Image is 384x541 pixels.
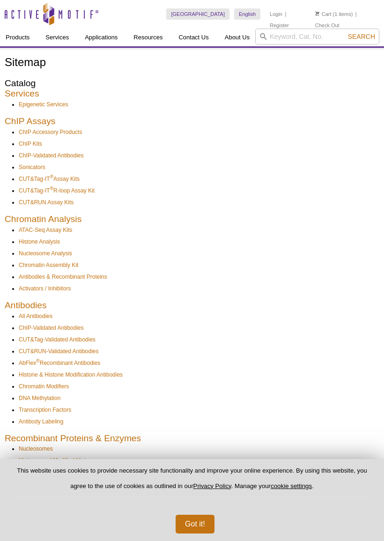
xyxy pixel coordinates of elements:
a: CUT&RUN-Validated Antibodies [19,347,99,356]
a: CUT&Tag-IT®Assay Kits [19,175,80,183]
a: Sonicators [19,163,45,171]
li: | [355,8,357,20]
a: Cart [315,11,332,17]
a: Antibodies & Recombinant Proteins [19,273,107,281]
a: Transcription Factors [19,406,71,414]
a: Contact Us [173,29,214,46]
button: cookie settings [271,482,312,489]
a: Chromatin Analysis [5,214,81,224]
button: Got it! [176,515,214,534]
sup: ® [50,186,53,191]
a: AbFlex®Recombinant Antibodies [19,359,100,367]
img: Your Cart [315,11,319,16]
a: About Us [219,29,255,46]
button: Search [345,32,378,41]
a: Nucleosome Analysis [19,249,72,258]
li: | [285,8,286,20]
a: Histones and Modified Histones [19,456,98,465]
sup: ® [50,174,53,179]
a: CUT&Tag-Validated Antibodies [19,335,96,344]
a: ChIP-Validated Antibodies [19,151,84,160]
h1: Sitemap [5,56,379,70]
a: Register [270,22,289,29]
a: Services [40,29,74,46]
a: Resources [128,29,168,46]
h2: Catalog [5,79,379,88]
a: CUT&RUN Assay Kits [19,198,74,207]
a: CUT&Tag-IT®R-loop Assay Kit [19,186,95,195]
a: Chromatin Assembly Kit [19,261,78,269]
a: Histone & Histone Modification Antibodies [19,371,123,379]
input: Keyword, Cat. No. [255,29,379,44]
sup: ® [36,358,39,363]
a: Applications [79,29,123,46]
p: This website uses cookies to provide necessary site functionality and improve your online experie... [15,467,369,498]
a: Privacy Policy [193,482,231,489]
a: English [234,8,260,20]
a: Nucleosomes [19,445,53,453]
a: Services [5,89,39,98]
a: Antibody Labeling [19,417,63,426]
a: Chromatin Modifiers [19,382,69,391]
span: Search [348,33,375,40]
a: All Antibodies [19,312,52,320]
a: Antibodies [5,300,47,310]
a: Check Out [315,22,340,29]
a: Epigenetic Services [19,100,68,109]
a: ChIP-Validated Antibodies [19,324,84,332]
a: DNA Methylation [19,394,60,402]
a: Login [270,11,282,17]
a: Activators / Inhibitors [19,284,71,293]
a: ATAC-Seq Assay Kits [19,226,72,234]
a: [GEOGRAPHIC_DATA] [166,8,229,20]
a: ChIP Kits [19,140,42,148]
a: ChIP Assays [5,116,55,126]
li: (1 items) [315,8,353,20]
a: ChIP Accessory Products [19,128,82,136]
a: Recombinant Proteins & Enzymes [5,433,141,443]
a: Histone Analysis [19,237,60,246]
